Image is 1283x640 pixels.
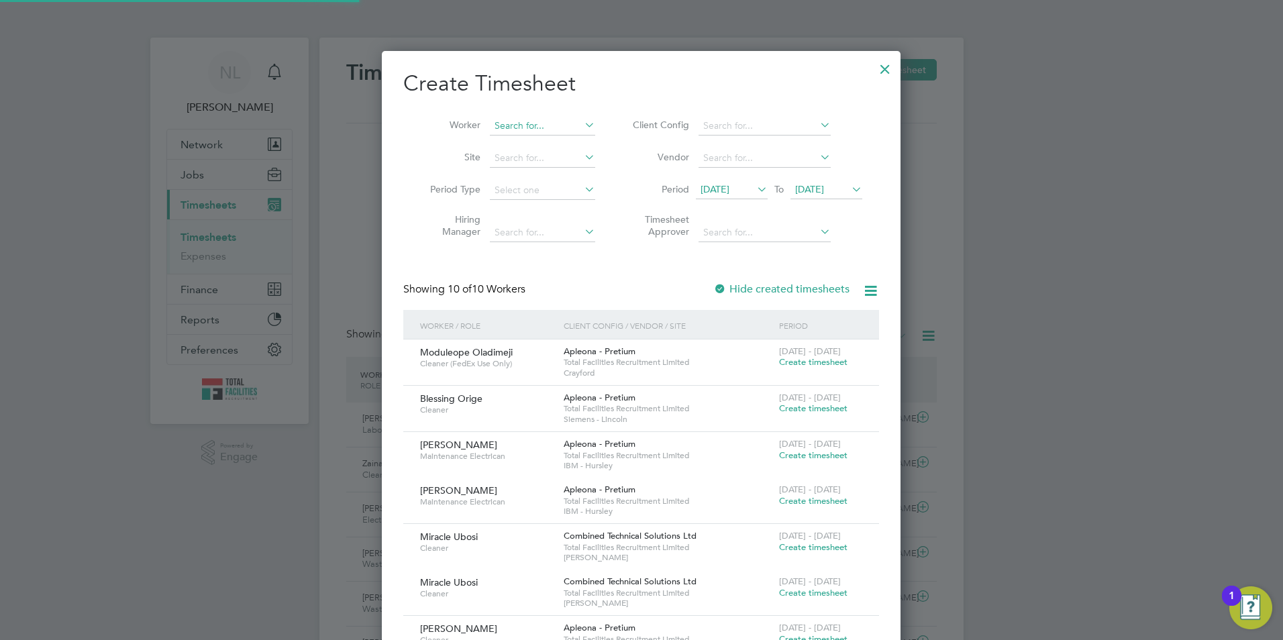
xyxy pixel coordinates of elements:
h2: Create Timesheet [403,70,879,98]
span: Siemens - Lincoln [564,414,772,425]
span: [PERSON_NAME] [420,439,497,451]
label: Hide created timesheets [713,282,850,296]
input: Search for... [490,117,595,136]
span: Total Facilities Recruitment Limited [564,357,772,368]
span: Combined Technical Solutions Ltd [564,530,697,541]
span: [DATE] - [DATE] [779,392,841,403]
span: Apleona - Pretium [564,392,635,403]
span: Create timesheet [779,495,848,506]
span: [DATE] - [DATE] [779,530,841,541]
span: Create timesheet [779,449,848,461]
span: [PERSON_NAME] [564,598,772,608]
span: IBM - Hursley [564,506,772,517]
span: Total Facilities Recruitment Limited [564,403,772,414]
span: Create timesheet [779,356,848,368]
span: Combined Technical Solutions Ltd [564,576,697,587]
span: Total Facilities Recruitment Limited [564,588,772,598]
span: 10 of [448,282,472,296]
label: Hiring Manager [420,213,480,237]
span: Cleaner (FedEx Use Only) [420,358,554,369]
span: Total Facilities Recruitment Limited [564,542,772,553]
span: [PERSON_NAME] [420,623,497,635]
span: Create timesheet [779,541,848,553]
span: Miracle Ubosi [420,531,478,543]
span: [DATE] [701,183,729,195]
label: Period [629,183,689,195]
span: Apleona - Pretium [564,622,635,633]
span: [DATE] - [DATE] [779,345,841,357]
span: Maintenance Electrican [420,496,554,507]
span: Total Facilities Recruitment Limited [564,450,772,461]
span: To [770,180,788,198]
span: [DATE] - [DATE] [779,576,841,587]
input: Search for... [490,223,595,242]
span: Cleaner [420,588,554,599]
span: [DATE] - [DATE] [779,484,841,495]
label: Timesheet Approver [629,213,689,237]
label: Period Type [420,183,480,195]
label: Vendor [629,151,689,163]
span: Create timesheet [779,403,848,414]
span: Moduleope Oladimeji [420,346,513,358]
span: [DATE] - [DATE] [779,622,841,633]
div: Worker / Role [417,310,560,341]
input: Search for... [699,149,831,168]
span: Total Facilities Recruitment Limited [564,496,772,506]
label: Site [420,151,480,163]
span: IBM - Hursley [564,460,772,471]
span: Cleaner [420,543,554,553]
div: Showing [403,282,528,297]
span: Apleona - Pretium [564,345,635,357]
span: Create timesheet [779,587,848,598]
input: Search for... [490,149,595,168]
button: Open Resource Center, 1 new notification [1229,586,1272,629]
span: Crayford [564,368,772,378]
span: Blessing Orige [420,392,482,405]
span: [DATE] [795,183,824,195]
span: Maintenance Electrican [420,451,554,462]
input: Select one [490,181,595,200]
label: Client Config [629,119,689,131]
span: Miracle Ubosi [420,576,478,588]
div: 1 [1229,596,1235,613]
div: Period [776,310,866,341]
div: Client Config / Vendor / Site [560,310,776,341]
span: 10 Workers [448,282,525,296]
input: Search for... [699,223,831,242]
span: Cleaner [420,405,554,415]
span: Apleona - Pretium [564,484,635,495]
span: [PERSON_NAME] [420,484,497,496]
input: Search for... [699,117,831,136]
span: [PERSON_NAME] [564,552,772,563]
label: Worker [420,119,480,131]
span: Apleona - Pretium [564,438,635,449]
span: [DATE] - [DATE] [779,438,841,449]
